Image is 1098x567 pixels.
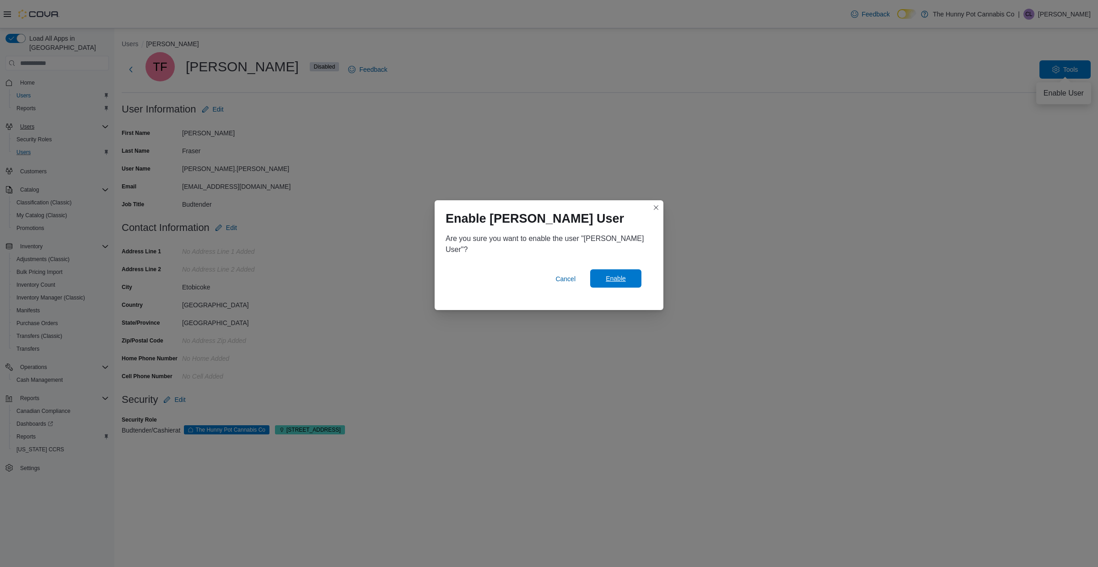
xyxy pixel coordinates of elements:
[606,274,626,283] span: Enable
[446,211,624,226] h1: Enable [PERSON_NAME] User
[446,233,652,255] div: Are you sure you want to enable the user "[PERSON_NAME] User"?
[590,269,641,288] button: Enable
[555,274,576,283] span: Cancel
[552,270,579,288] button: Cancel
[651,202,662,213] button: Closes this modal window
